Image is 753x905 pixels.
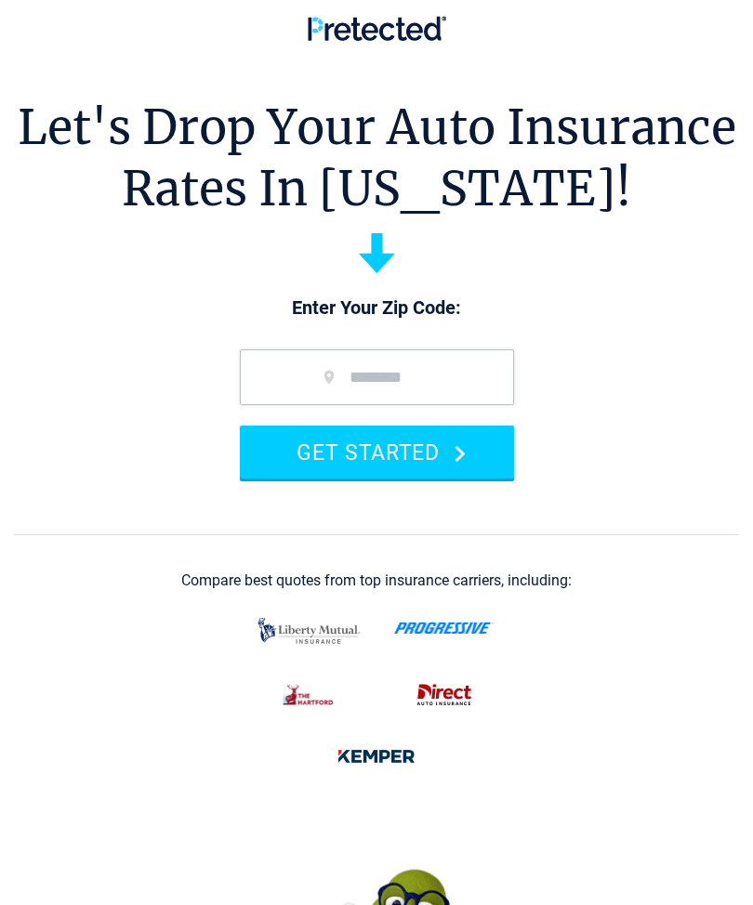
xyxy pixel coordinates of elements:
[327,737,426,776] img: kemper
[240,349,514,405] input: zip code
[18,98,736,219] h1: Let's Drop Your Auto Insurance Rates In [US_STATE]!
[407,675,482,715] img: direct
[394,622,494,635] img: progressive
[240,426,514,479] button: GET STARTED
[272,675,346,715] img: thehartford
[181,572,572,589] div: Compare best quotes from top insurance carriers, including:
[221,295,533,321] p: Enter Your Zip Code:
[253,609,365,653] img: liberty
[308,16,446,41] img: Pretected Logo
